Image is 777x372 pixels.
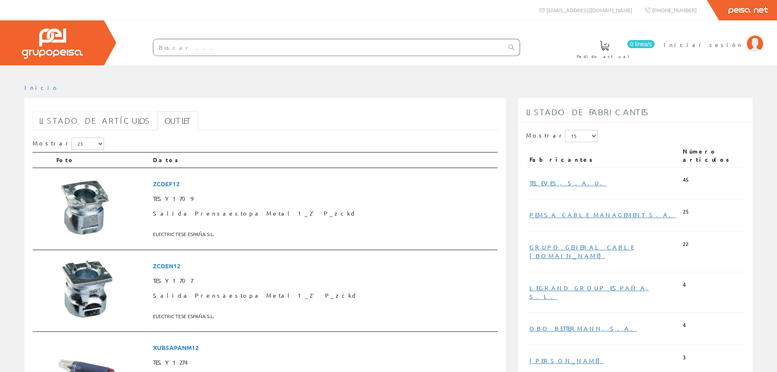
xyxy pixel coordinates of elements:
[33,138,104,150] label: Mostrar
[150,152,498,168] th: Datos
[56,258,117,320] img: Foto artículo Salida Prensaestopa Metal 1_2´ P_zckd (150x150)
[627,40,655,48] span: 0 línea/s
[153,258,494,274] span: ZCDEN12
[153,355,494,370] span: TESY1274
[547,7,632,13] span: [EMAIL_ADDRESS][DOMAIN_NAME]
[33,111,157,130] a: Listado de artículos
[652,7,697,13] span: [PHONE_NUMBER]
[56,176,117,238] img: Foto artículo Salida Prensaestopa Metal 1_2` P_zckd (150x150)
[53,152,150,168] th: Foto
[153,274,494,288] span: TESY1707
[683,176,688,184] span: 45
[529,325,637,332] a: OBO BETTERMANN, S.A.
[526,144,680,167] th: Fabricantes
[529,211,676,218] a: PEMSA CABLE MANAGEMENT S.A.
[664,40,743,49] span: Iniciar sesión
[158,111,198,130] a: Outlet
[683,354,686,361] span: 3
[153,192,494,206] span: TESY1709
[153,39,504,56] input: Buscar ...
[577,52,632,60] span: Pedido actual
[565,130,598,142] select: Mostrar
[526,130,598,142] label: Mostrar
[153,176,494,192] span: ZCDEF12
[153,310,494,323] span: ELECTRIC TESE ESPAÑA S.L.
[680,144,744,167] th: Número artículos
[24,84,59,91] a: Inicio
[153,288,494,303] span: Salida Prensaestopa Metal 1_2´ P_zckd
[683,208,688,216] span: 25
[153,340,494,355] span: XUB5APANM12
[529,179,607,187] a: TELEVES, S.A.U.
[664,34,763,42] a: Iniciar sesión
[683,281,686,289] span: 4
[529,243,633,259] a: GRUPO GENERAL CABLE [DOMAIN_NAME]
[153,227,494,241] span: ELECTRIC TESE ESPAÑA S.L.
[526,107,649,117] span: Listado de fabricantes
[22,29,83,59] img: Grupo Peisa
[153,206,494,221] span: Salida Prensaestopa Metal 1_2` P_zckd
[529,357,604,364] a: [PERSON_NAME]
[529,284,649,300] a: LEGRAND GROUP ESPAÑA, S.L.
[683,240,688,248] span: 22
[71,138,104,150] select: Mostrar
[683,321,686,329] span: 4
